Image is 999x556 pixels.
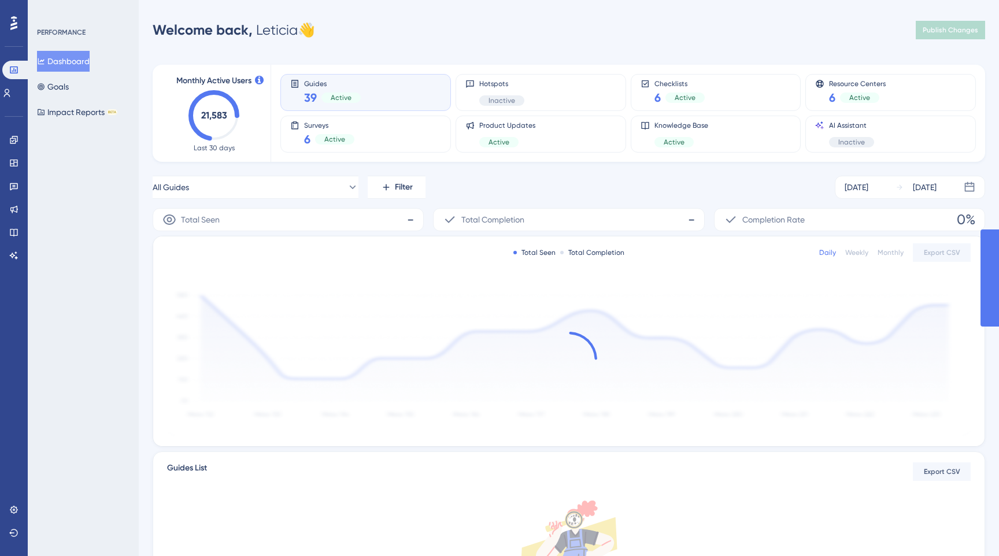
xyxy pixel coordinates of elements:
span: Checklists [654,79,705,87]
div: [DATE] [913,180,937,194]
button: Goals [37,76,69,97]
div: BETA [107,109,117,115]
span: 6 [829,90,835,106]
div: Weekly [845,248,868,257]
span: Total Seen [181,213,220,227]
span: 0% [957,210,975,229]
span: Guides List [167,461,207,482]
span: Product Updates [479,121,535,130]
span: Last 30 days [194,143,235,153]
span: Publish Changes [923,25,978,35]
text: 21,583 [201,110,227,121]
span: Active [664,138,684,147]
button: Export CSV [913,462,971,481]
span: Active [675,93,695,102]
div: Daily [819,248,836,257]
div: Total Completion [560,248,624,257]
button: Publish Changes [916,21,985,39]
span: - [688,210,695,229]
div: PERFORMANCE [37,28,86,37]
span: Active [489,138,509,147]
span: Inactive [489,96,515,105]
button: All Guides [153,176,358,199]
span: AI Assistant [829,121,874,130]
span: 6 [654,90,661,106]
span: All Guides [153,180,189,194]
span: Inactive [838,138,865,147]
span: 6 [304,131,310,147]
span: Guides [304,79,361,87]
button: Filter [368,176,425,199]
span: Completion Rate [742,213,805,227]
span: Filter [395,180,413,194]
span: Total Completion [461,213,524,227]
div: Total Seen [513,248,556,257]
span: Active [331,93,351,102]
span: Surveys [304,121,354,129]
button: Impact ReportsBETA [37,102,117,123]
span: Export CSV [924,248,960,257]
span: Hotspots [479,79,524,88]
span: - [407,210,414,229]
span: Welcome back, [153,21,253,38]
span: 39 [304,90,317,106]
div: [DATE] [845,180,868,194]
span: Active [324,135,345,144]
span: Monthly Active Users [176,74,251,88]
div: Leticia 👋 [153,21,315,39]
button: Dashboard [37,51,90,72]
button: Export CSV [913,243,971,262]
div: Monthly [878,248,904,257]
span: Resource Centers [829,79,886,87]
span: Active [849,93,870,102]
span: Export CSV [924,467,960,476]
span: Knowledge Base [654,121,708,130]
